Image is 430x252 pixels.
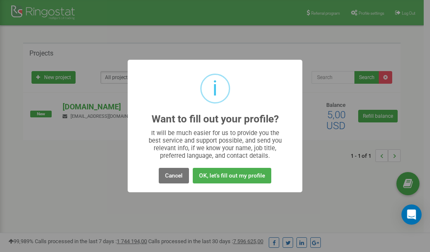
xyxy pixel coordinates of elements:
[212,75,218,102] div: i
[193,168,271,183] button: OK, let's fill out my profile
[159,168,189,183] button: Cancel
[152,114,279,125] h2: Want to fill out your profile?
[144,129,286,159] div: It will be much easier for us to provide you the best service and support possible, and send you ...
[401,204,422,225] div: Open Intercom Messenger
